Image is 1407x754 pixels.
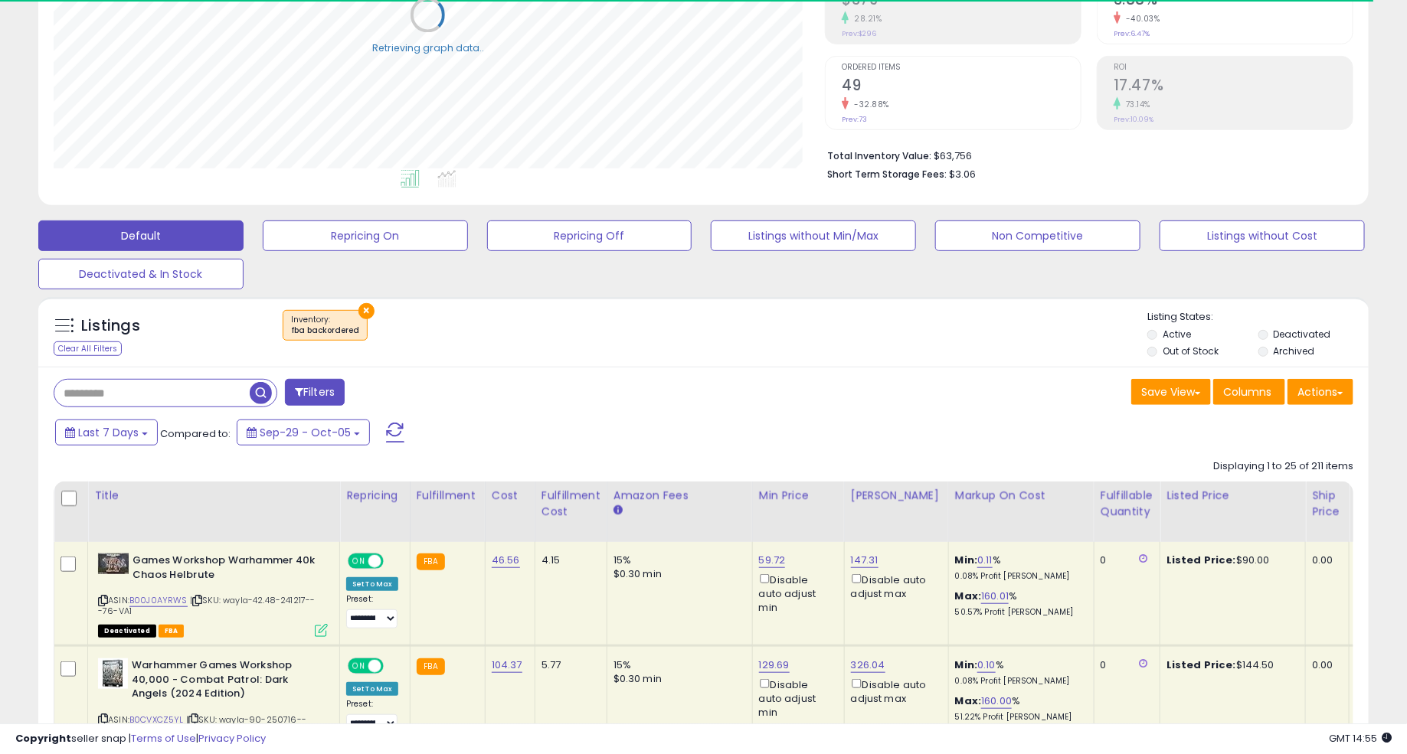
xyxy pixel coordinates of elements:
button: Listings without Min/Max [711,220,916,251]
b: Max: [955,694,982,708]
img: 51gbeDafUeL._SL40_.jpg [98,658,128,689]
small: Prev: 6.47% [1114,29,1150,38]
div: Title [94,488,333,504]
span: Compared to: [160,426,231,441]
span: ON [349,660,368,673]
a: 0.10 [977,658,996,673]
h2: 49 [842,77,1081,97]
div: 15% [614,553,741,567]
div: Amazon Fees [614,488,746,504]
span: Sep-29 - Oct-05 [260,425,351,440]
div: % [955,589,1082,618]
a: 326.04 [851,658,885,673]
a: 0.11 [977,553,993,568]
div: Markup on Cost [955,488,1088,504]
b: Min: [955,658,978,672]
div: Disable auto adjust max [851,676,937,706]
span: FBA [159,625,185,638]
h2: 17.47% [1114,77,1353,97]
div: 0 [1101,658,1148,672]
b: Listed Price: [1167,553,1236,567]
button: Actions [1288,379,1353,405]
div: Ship Price [1312,488,1343,520]
div: seller snap | | [15,732,266,746]
button: Columns [1213,379,1285,405]
a: 160.01 [981,589,1009,604]
div: Displaying 1 to 25 of 211 items [1213,459,1353,474]
span: OFF [381,555,406,568]
span: All listings that are unavailable for purchase on Amazon for any reason other than out-of-stock [98,625,156,638]
span: ROI [1114,64,1353,72]
small: FBA [417,658,445,675]
div: 5.77 [542,658,595,672]
b: Short Term Storage Fees: [827,168,947,181]
small: FBA [417,553,445,570]
small: 28.21% [849,13,882,24]
div: Disable auto adjust min [759,571,833,615]
b: Games Workshop Warhammer 40k Chaos Helbrute [133,553,319,586]
span: Ordered Items [842,64,1081,72]
span: Inventory : [291,314,359,337]
a: 129.69 [759,658,790,673]
div: ASIN: [98,553,328,635]
div: Repricing [346,488,404,504]
div: Fulfillable Quantity [1101,488,1153,520]
div: Min Price [759,488,838,504]
b: Min: [955,553,978,567]
div: % [955,694,1082,723]
div: $144.50 [1167,658,1294,672]
div: Disable auto adjust min [759,676,833,720]
button: Deactivated & In Stock [38,259,244,289]
a: Terms of Use [131,731,196,746]
div: % [955,658,1082,687]
div: Set To Max [346,682,398,696]
div: $90.00 [1167,553,1294,567]
small: Prev: 73 [842,115,867,124]
b: Listed Price: [1167,658,1236,672]
div: Fulfillment [417,488,479,504]
a: Privacy Policy [198,731,266,746]
div: $0.30 min [614,672,741,686]
small: 73.14% [1121,99,1150,110]
button: Save View [1131,379,1211,405]
button: Sep-29 - Oct-05 [237,419,370,446]
div: fba backordered [291,325,359,336]
div: Retrieving graph data.. [372,41,484,55]
div: 0 [1101,553,1148,567]
small: -40.03% [1121,13,1160,24]
label: Deactivated [1274,328,1331,341]
div: Fulfillment Cost [542,488,600,520]
b: Total Inventory Value: [827,149,931,162]
a: 160.00 [981,694,1012,709]
button: Listings without Cost [1160,220,1365,251]
div: Preset: [346,594,398,628]
p: 50.57% Profit [PERSON_NAME] [955,607,1082,618]
a: 59.72 [759,553,786,568]
p: 0.08% Profit [PERSON_NAME] [955,571,1082,582]
button: Default [38,220,244,251]
span: 2025-10-13 14:55 GMT [1329,731,1392,746]
small: -32.88% [849,99,889,110]
button: Repricing On [263,220,468,251]
a: 104.37 [492,658,522,673]
button: × [358,303,375,319]
a: 46.56 [492,553,520,568]
div: Set To Max [346,577,398,591]
small: Prev: $296 [842,29,876,38]
button: Filters [285,379,345,406]
div: 0.00 [1312,553,1337,567]
p: Listing States: [1147,310,1369,325]
span: Columns [1223,384,1271,400]
strong: Copyright [15,731,71,746]
label: Out of Stock [1163,344,1219,357]
div: % [955,553,1082,582]
div: Cost [492,488,528,504]
b: Warhammer Games Workshop 40,000 - Combat Patrol: Dark Angels (2024 Edition) [132,658,318,705]
div: [PERSON_NAME] [851,488,942,504]
button: Last 7 Days [55,419,158,446]
a: 147.31 [851,553,879,568]
th: The percentage added to the cost of goods (COGS) that forms the calculator for Min & Max prices. [948,481,1094,542]
div: 15% [614,658,741,672]
span: Last 7 Days [78,425,139,440]
label: Archived [1274,344,1315,357]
